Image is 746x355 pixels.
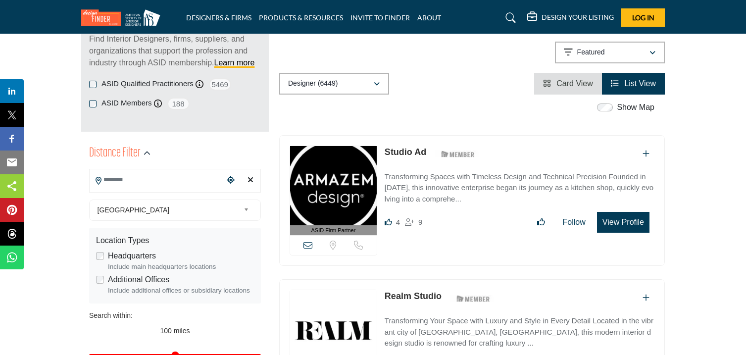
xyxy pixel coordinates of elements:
[90,170,223,190] input: Search Location
[396,218,400,226] span: 4
[385,146,426,159] p: Studio Ad
[81,9,165,26] img: Site Logo
[290,146,377,236] a: ASID Firm Partner
[89,145,141,162] h2: Distance Filter
[617,101,654,113] label: Show Map
[577,48,605,57] p: Featured
[527,12,614,24] div: DESIGN YOUR LISTING
[101,98,152,109] label: ASID Members
[632,13,654,22] span: Log In
[385,309,654,349] a: Transforming Your Space with Luxury and Style in Every Detail Located in the vibrant city of [GEO...
[98,204,240,216] span: [GEOGRAPHIC_DATA]
[643,150,649,158] a: Add To List
[418,218,422,226] span: 9
[624,79,656,88] span: List View
[555,42,665,63] button: Featured
[385,290,442,303] p: Realm Studio
[89,100,97,107] input: ASID Members checkbox
[96,235,254,247] div: Location Types
[531,212,551,232] button: Like listing
[350,13,410,22] a: INVITE TO FINDER
[385,147,426,157] a: Studio Ad
[643,294,649,302] a: Add To List
[290,146,377,225] img: Studio Ad
[108,274,169,286] label: Additional Offices
[385,171,654,205] p: Transforming Spaces with Timeless Design and Technical Precision Founded in [DATE], this innovati...
[611,79,656,88] a: View List
[385,218,392,226] i: Likes
[89,81,97,88] input: ASID Qualified Practitioners checkbox
[534,73,602,95] li: Card View
[417,13,441,22] a: ABOUT
[160,327,190,335] span: 100 miles
[209,78,231,91] span: 5469
[89,33,261,69] p: Find Interior Designers, firms, suppliers, and organizations that support the profession and indu...
[214,58,255,67] a: Learn more
[436,148,480,160] img: ASID Members Badge Icon
[385,291,442,301] a: Realm Studio
[101,78,194,90] label: ASID Qualified Practitioners
[621,8,665,27] button: Log In
[556,212,592,232] button: Follow
[223,170,238,191] div: Choose your current location
[259,13,343,22] a: PRODUCTS & RESOURCES
[108,286,254,296] div: Include additional offices or subsidiary locations
[542,13,614,22] h5: DESIGN YOUR LISTING
[597,212,649,233] button: View Profile
[167,98,190,110] span: 188
[496,10,522,26] a: Search
[405,216,422,228] div: Followers
[288,79,338,89] p: Designer (6449)
[385,165,654,205] a: Transforming Spaces with Timeless Design and Technical Precision Founded in [DATE], this innovati...
[543,79,593,88] a: View Card
[108,262,254,272] div: Include main headquarters locations
[385,315,654,349] p: Transforming Your Space with Luxury and Style in Every Detail Located in the vibrant city of [GEO...
[451,292,496,304] img: ASID Members Badge Icon
[243,170,258,191] div: Clear search location
[311,226,356,235] span: ASID Firm Partner
[279,73,389,95] button: Designer (6449)
[556,79,593,88] span: Card View
[108,250,156,262] label: Headquarters
[89,310,261,321] div: Search within:
[602,73,665,95] li: List View
[186,13,251,22] a: DESIGNERS & FIRMS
